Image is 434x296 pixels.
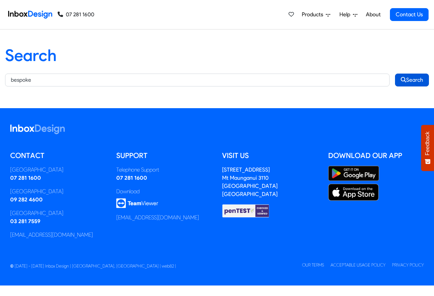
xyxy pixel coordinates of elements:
[390,8,429,21] a: Contact Us
[331,262,386,268] a: Acceptable Usage Policy
[328,166,379,181] img: Google Play Store
[337,8,360,21] a: Help
[302,11,326,19] span: Products
[116,214,199,221] a: [EMAIL_ADDRESS][DOMAIN_NAME]
[222,207,270,214] a: Checked & Verified by penTEST
[10,166,106,174] div: [GEOGRAPHIC_DATA]
[10,196,43,203] a: 09 282 4600
[10,263,176,269] span: © [DATE] - [DATE] Inbox Design | [GEOGRAPHIC_DATA], [GEOGRAPHIC_DATA] | web82 |
[421,125,434,171] button: Feedback - Show survey
[222,166,278,197] address: [STREET_ADDRESS] Mt Maunganui 3110 [GEOGRAPHIC_DATA] [GEOGRAPHIC_DATA]
[116,198,158,208] img: logo_teamviewer.svg
[302,262,324,268] a: Our Terms
[5,46,429,65] h1: Search
[222,151,318,161] h5: Visit us
[10,175,41,181] a: 07 281 1600
[364,8,382,21] a: About
[222,204,270,218] img: Checked & Verified by penTEST
[58,11,94,19] a: 07 281 1600
[116,166,212,174] div: Telephone Support
[222,166,278,197] a: [STREET_ADDRESS]Mt Maunganui 3110[GEOGRAPHIC_DATA][GEOGRAPHIC_DATA]
[425,132,431,155] span: Feedback
[5,74,390,86] input: Keywords
[116,151,212,161] h5: Support
[10,232,93,238] a: [EMAIL_ADDRESS][DOMAIN_NAME]
[392,262,424,268] a: Privacy Policy
[10,188,106,196] div: [GEOGRAPHIC_DATA]
[395,74,429,86] button: Search
[328,151,424,161] h5: Download our App
[10,209,106,217] div: [GEOGRAPHIC_DATA]
[328,184,379,201] img: Apple App Store
[10,124,65,134] img: logo_inboxdesign_white.svg
[10,151,106,161] h5: Contact
[116,175,147,181] a: 07 281 1600
[116,188,212,196] div: Download
[10,218,40,224] a: 03 281 7559
[299,8,333,21] a: Products
[339,11,353,19] span: Help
